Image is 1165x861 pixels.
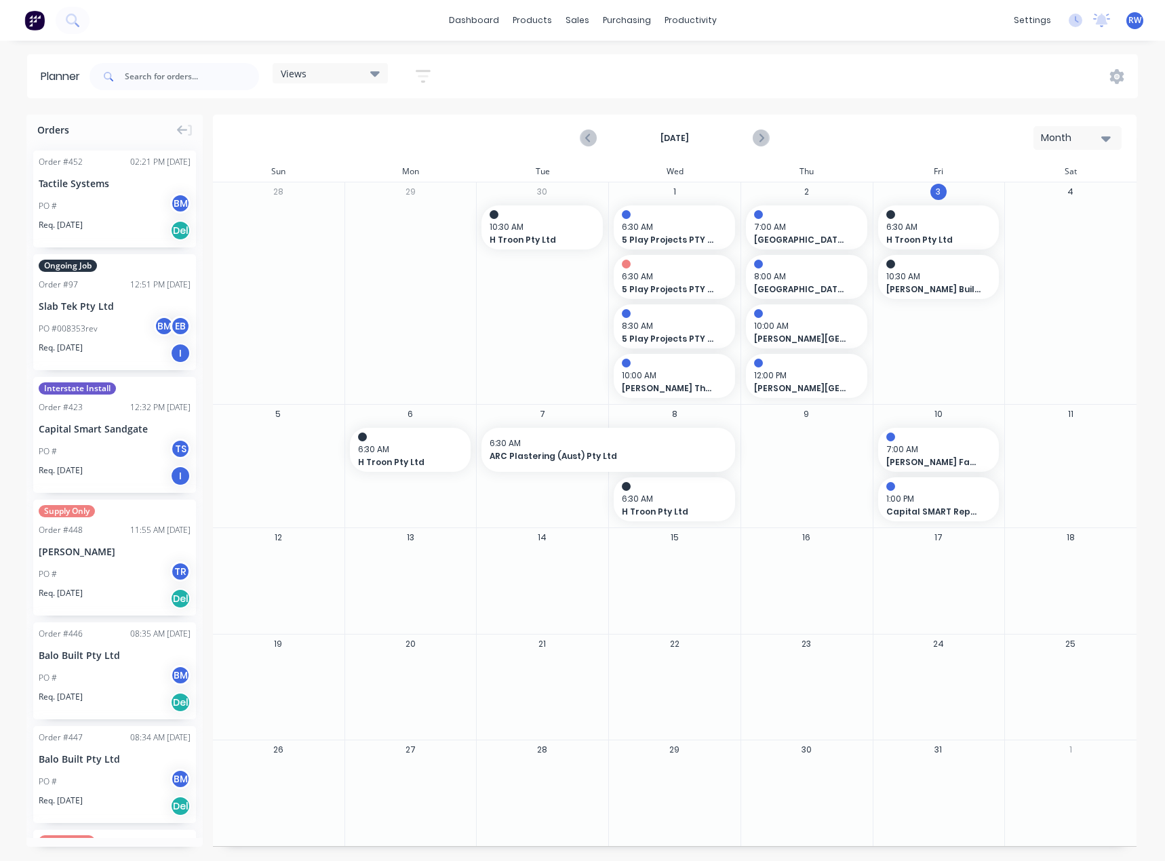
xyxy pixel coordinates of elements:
[39,464,83,477] span: Req. [DATE]
[130,401,191,414] div: 12:32 PM [DATE]
[402,742,418,758] button: 27
[270,184,286,200] button: 28
[622,320,720,332] span: 8:30 AM
[798,406,814,422] button: 9
[746,205,867,249] div: 7:00 AM[GEOGRAPHIC_DATA][PERSON_NAME]
[753,129,768,146] button: Next page
[130,732,191,744] div: 08:34 AM [DATE]
[596,10,658,31] div: purchasing
[130,524,191,536] div: 11:55 AM [DATE]
[930,406,947,422] button: 10
[125,63,259,90] input: Search for orders...
[170,220,191,241] div: Del
[746,304,867,348] div: 10:00 AM[PERSON_NAME][GEOGRAPHIC_DATA] [GEOGRAPHIC_DATA][PERSON_NAME]
[886,271,985,283] span: 10:30 AM
[39,382,116,395] span: Interstate Install
[930,184,947,200] button: 3
[270,406,286,422] button: 5
[622,506,716,518] span: H Troon Pty Ltd
[754,320,852,332] span: 10:00 AM
[39,524,83,536] div: Order # 448
[622,369,720,382] span: 10:00 AM
[1063,635,1079,652] button: 25
[170,439,191,459] div: TS
[534,406,551,422] button: 7
[754,234,848,246] span: [GEOGRAPHIC_DATA][PERSON_NAME]
[39,323,98,335] div: PO #008353rev
[358,443,456,456] span: 6:30 AM
[170,561,191,582] div: TR
[886,506,981,518] span: Capital SMART Repairs - [GEOGRAPHIC_DATA]
[170,769,191,789] div: BM
[170,193,191,214] div: BM
[506,10,559,31] div: products
[886,234,981,246] span: H Troon Pty Ltd
[1063,742,1079,758] button: 1
[667,406,683,422] button: 8
[402,635,418,652] button: 20
[754,369,852,382] span: 12:00 PM
[581,129,597,146] button: Previous page
[39,732,83,744] div: Order # 447
[1033,126,1122,150] button: Month
[622,382,716,395] span: [PERSON_NAME] The Night
[130,628,191,640] div: 08:35 AM [DATE]
[622,333,716,345] span: 5 Play Projects PTY LTD
[746,255,867,299] div: 8:00 AM[GEOGRAPHIC_DATA][PERSON_NAME]
[534,529,551,546] button: 14
[170,588,191,609] div: Del
[170,316,191,336] div: EB
[622,493,720,505] span: 6:30 AM
[614,304,735,348] div: 8:30 AM5 Play Projects PTY LTD
[534,635,551,652] button: 21
[667,742,683,758] button: 29
[39,587,83,599] span: Req. [DATE]
[442,10,506,31] a: dashboard
[886,456,981,468] span: [PERSON_NAME] Factory
[798,529,814,546] button: 16
[402,406,418,422] button: 6
[39,568,57,580] div: PO #
[559,10,596,31] div: sales
[1007,10,1058,31] div: settings
[1063,529,1079,546] button: 18
[754,221,852,233] span: 7:00 AM
[39,752,191,766] div: Balo Built Pty Ltd
[490,221,588,233] span: 10:30 AM
[614,477,735,521] div: 6:30 AMH Troon Pty Ltd
[481,205,603,249] div: 10:30 AMH Troon Pty Ltd
[614,205,735,249] div: 6:30 AM5 Play Projects PTY LTD
[481,428,734,472] div: 6:30 AMARC Plastering (Aust) Pty Ltd
[878,205,1000,249] div: 6:30 AMH Troon Pty Ltd
[130,156,191,168] div: 02:21 PM [DATE]
[608,161,741,182] div: Wed
[39,401,83,414] div: Order # 423
[170,343,191,363] div: I
[39,795,83,807] span: Req. [DATE]
[39,835,95,847] span: Supply Only
[24,10,45,31] img: Factory
[344,161,477,182] div: Mon
[39,176,191,191] div: Tactile Systems
[41,68,87,85] div: Planner
[39,260,97,272] span: Ongoing Job
[658,10,724,31] div: productivity
[1128,14,1141,26] span: RW
[754,271,852,283] span: 8:00 AM
[39,691,83,703] span: Req. [DATE]
[402,184,418,200] button: 29
[350,428,471,472] div: 6:30 AMH Troon Pty Ltd
[878,428,1000,472] div: 7:00 AM[PERSON_NAME] Factory
[39,156,83,168] div: Order # 452
[39,279,78,291] div: Order # 97
[622,234,716,246] span: 5 Play Projects PTY LTD
[37,123,69,137] span: Orders
[154,316,174,336] div: BM
[754,333,848,345] span: [PERSON_NAME][GEOGRAPHIC_DATA] [GEOGRAPHIC_DATA][PERSON_NAME]
[170,466,191,486] div: I
[534,742,551,758] button: 28
[746,354,867,398] div: 12:00 PM[PERSON_NAME][GEOGRAPHIC_DATA] [GEOGRAPHIC_DATA][PERSON_NAME]
[614,354,735,398] div: 10:00 AM[PERSON_NAME] The Night
[130,279,191,291] div: 12:51 PM [DATE]
[873,161,1005,182] div: Fri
